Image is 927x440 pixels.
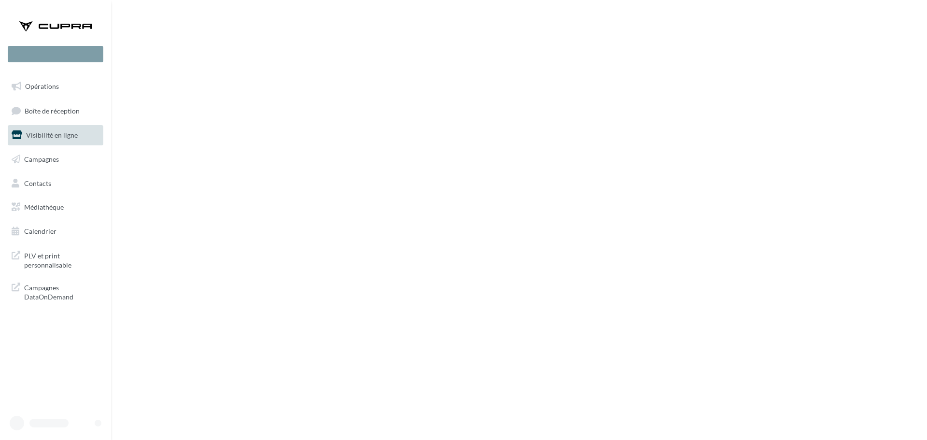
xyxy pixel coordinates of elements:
span: Visibilité en ligne [26,131,78,139]
a: Médiathèque [6,197,105,217]
a: Campagnes [6,149,105,170]
span: Opérations [25,82,59,90]
span: Calendrier [24,227,56,235]
span: Campagnes DataOnDemand [24,281,99,302]
a: Boîte de réception [6,100,105,121]
a: Calendrier [6,221,105,241]
a: Contacts [6,173,105,194]
span: Campagnes [24,155,59,163]
a: Opérations [6,76,105,97]
a: PLV et print personnalisable [6,245,105,274]
span: Médiathèque [24,203,64,211]
span: Contacts [24,179,51,187]
a: Campagnes DataOnDemand [6,277,105,306]
span: PLV et print personnalisable [24,249,99,270]
span: Boîte de réception [25,106,80,114]
div: Nouvelle campagne [8,46,103,62]
a: Visibilité en ligne [6,125,105,145]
